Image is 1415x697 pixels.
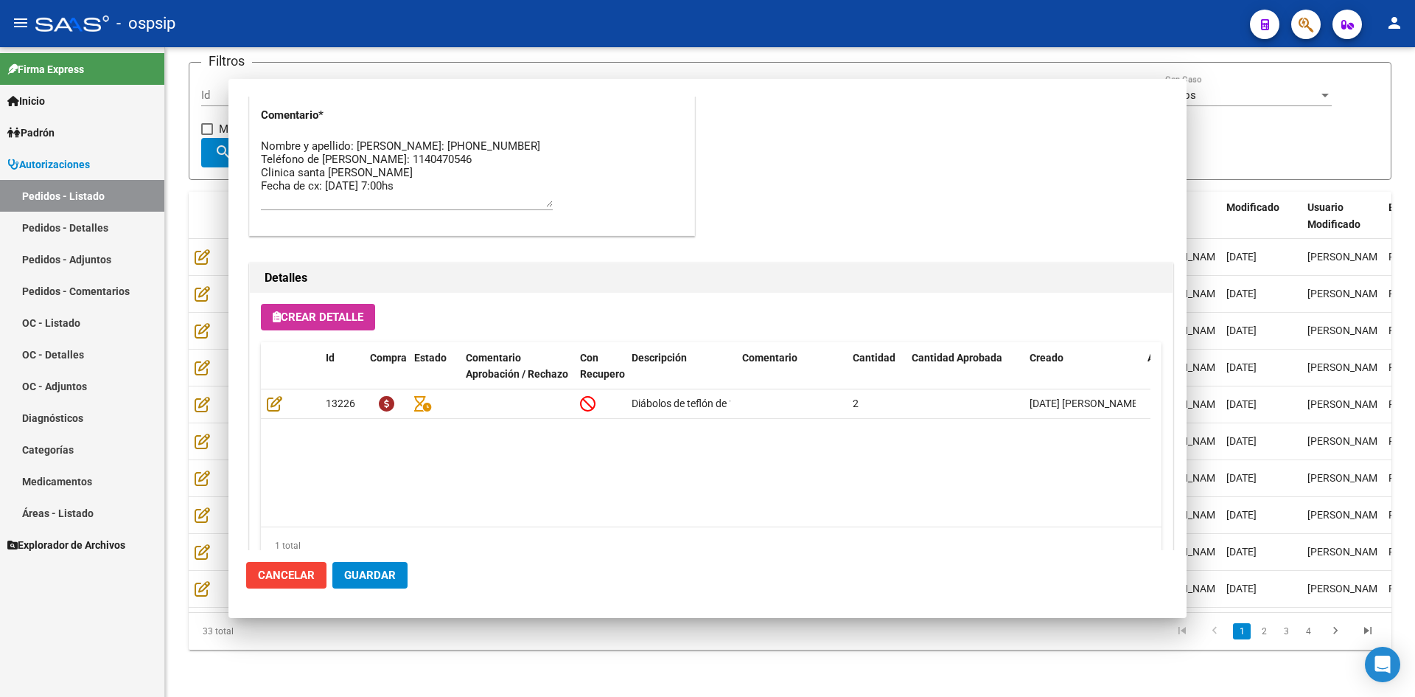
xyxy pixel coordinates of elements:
[320,342,364,407] datatable-header-cell: Id
[1386,14,1403,32] mat-icon: person
[344,569,396,582] span: Guardar
[1307,509,1386,521] span: [PERSON_NAME]
[414,352,447,364] span: Estado
[1168,623,1196,639] a: go to first page
[201,51,252,72] h3: Filtros
[1307,472,1386,484] span: [PERSON_NAME]
[326,398,355,409] span: 13226
[1233,623,1251,639] a: 1
[7,156,90,173] span: Autorizaciones
[1231,619,1253,644] li: page 1
[7,61,84,77] span: Firma Express
[1307,201,1360,230] span: Usuario Modificado
[261,304,375,330] button: Crear Detalle
[1030,398,1141,409] span: [DATE] [PERSON_NAME]
[1226,546,1257,558] span: [DATE]
[116,7,175,40] span: - ospsip
[906,342,1024,407] datatable-header-cell: Cantidad Aprobada
[214,146,276,159] span: Buscar
[742,352,797,364] span: Comentario
[326,352,335,364] span: Id
[364,342,408,407] datatable-header-cell: Compra
[261,527,1161,564] div: 1 total
[7,93,45,109] span: Inicio
[1226,509,1257,521] span: [DATE]
[1147,352,1257,364] span: Aprobado/Rechazado x
[258,569,315,582] span: Cancelar
[1299,623,1317,639] a: 4
[1275,619,1297,644] li: page 3
[332,562,408,589] button: Guardar
[1307,546,1386,558] span: [PERSON_NAME]
[1307,435,1386,447] span: [PERSON_NAME]
[466,352,568,381] span: Comentario Aprobación / Rechazo
[370,352,407,364] span: Compra
[1030,352,1063,364] span: Creado
[1307,288,1386,299] span: [PERSON_NAME]
[632,398,871,409] span: Diábolos de teflón de 1mm de diámetro sin extensión
[219,120,340,138] span: Mostrar sólo eliminados
[1255,623,1273,639] a: 2
[632,352,687,364] span: Descripción
[1220,192,1302,240] datatable-header-cell: Modificado
[1277,623,1295,639] a: 3
[1307,251,1386,263] span: [PERSON_NAME]
[1302,192,1383,240] datatable-header-cell: Usuario Modificado
[1307,361,1386,373] span: [PERSON_NAME]
[1226,435,1257,447] span: [DATE]
[1226,251,1257,263] span: [DATE]
[1226,325,1257,336] span: [DATE]
[912,352,1002,364] span: Cantidad Aprobada
[214,143,232,161] mat-icon: search
[1307,398,1386,410] span: [PERSON_NAME]
[1307,325,1386,336] span: [PERSON_NAME]
[7,125,55,141] span: Padrón
[574,342,626,407] datatable-header-cell: Con Recupero
[1142,342,1289,407] datatable-header-cell: Aprobado/Rechazado x
[1226,398,1257,410] span: [DATE]
[853,398,859,409] span: 2
[265,269,1158,287] h2: Detalles
[1253,619,1275,644] li: page 2
[408,342,460,407] datatable-header-cell: Estado
[1024,342,1142,407] datatable-header-cell: Creado
[1321,623,1349,639] a: go to next page
[1307,583,1386,594] span: [PERSON_NAME]
[12,14,29,32] mat-icon: menu
[1297,619,1319,644] li: page 4
[626,342,736,407] datatable-header-cell: Descripción
[1354,623,1382,639] a: go to last page
[273,311,363,324] span: Crear Detalle
[189,613,427,650] div: 33 total
[1226,288,1257,299] span: [DATE]
[736,342,847,407] datatable-header-cell: Comentario
[1365,647,1400,682] div: Open Intercom Messenger
[1226,361,1257,373] span: [DATE]
[460,342,574,407] datatable-header-cell: Comentario Aprobación / Rechazo
[1226,201,1279,213] span: Modificado
[1201,623,1229,639] a: go to previous page
[853,352,895,364] span: Cantidad
[246,562,326,589] button: Cancelar
[847,342,906,407] datatable-header-cell: Cantidad
[1226,472,1257,484] span: [DATE]
[7,537,125,553] span: Explorador de Archivos
[1226,583,1257,594] span: [DATE]
[580,352,625,381] span: Con Recupero
[261,107,388,124] p: Comentario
